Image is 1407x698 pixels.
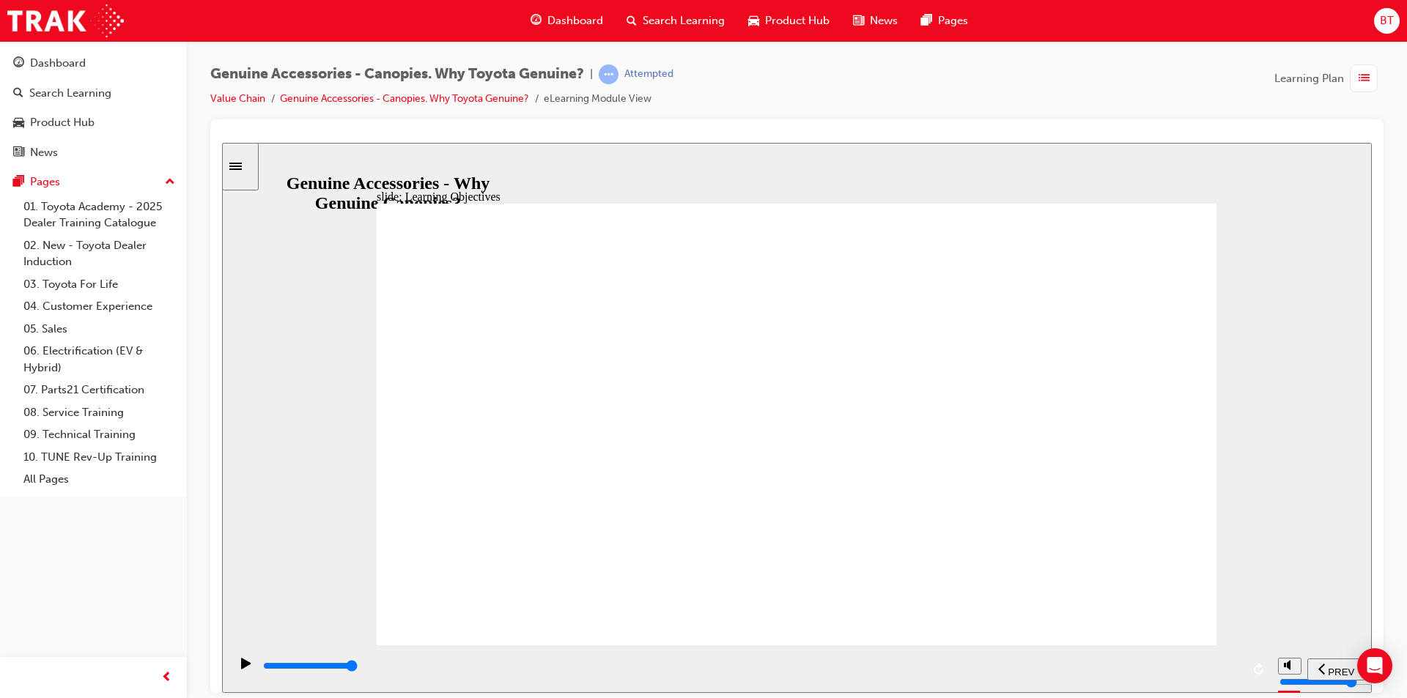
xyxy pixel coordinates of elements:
[1085,516,1143,538] button: previous
[18,468,181,491] a: All Pages
[18,446,181,469] a: 10. TUNE Rev-Up Training
[13,146,24,160] span: news-icon
[531,12,542,30] span: guage-icon
[870,12,898,29] span: News
[6,47,181,168] button: DashboardSearch LearningProduct HubNews
[30,55,86,72] div: Dashboard
[748,12,759,30] span: car-icon
[1057,533,1152,545] input: volume
[544,91,651,108] li: eLearning Module View
[853,12,864,30] span: news-icon
[615,6,736,36] a: search-iconSearch Learning
[6,168,181,196] button: Pages
[1106,524,1132,535] span: PREV
[18,423,181,446] a: 09. Technical Training
[13,87,23,100] span: search-icon
[1274,70,1344,87] span: Learning Plan
[1085,502,1143,550] nav: slide navigation
[841,6,909,36] a: news-iconNews
[1056,502,1078,550] div: misc controls
[7,4,124,37] img: Trak
[736,6,841,36] a: car-iconProduct Hub
[6,109,181,136] a: Product Hub
[7,514,32,539] button: play/pause
[210,66,584,83] span: Genuine Accessories - Canopies. Why Toyota Genuine?
[1359,70,1370,88] span: list-icon
[765,12,830,29] span: Product Hub
[590,66,593,83] span: |
[1274,64,1384,92] button: Learning Plan
[165,173,175,192] span: up-icon
[18,295,181,318] a: 04. Customer Experience
[41,517,136,529] input: slide progress
[18,318,181,341] a: 05. Sales
[7,502,1049,550] div: playback controls
[909,6,980,36] a: pages-iconPages
[18,196,181,234] a: 01. Toyota Academy - 2025 Dealer Training Catalogue
[921,12,932,30] span: pages-icon
[599,64,618,84] span: learningRecordVerb_ATTEMPT-icon
[161,669,172,687] span: prev-icon
[13,57,24,70] span: guage-icon
[6,50,181,77] a: Dashboard
[1027,516,1049,538] button: replay
[13,176,24,189] span: pages-icon
[280,92,529,105] a: Genuine Accessories - Canopies. Why Toyota Genuine?
[18,401,181,424] a: 08. Service Training
[624,67,673,81] div: Attempted
[29,85,111,102] div: Search Learning
[938,12,968,29] span: Pages
[519,6,615,36] a: guage-iconDashboard
[18,273,181,296] a: 03. Toyota For Life
[18,340,181,379] a: 06. Electrification (EV & Hybrid)
[30,174,60,190] div: Pages
[643,12,725,29] span: Search Learning
[1380,12,1394,29] span: BT
[210,92,265,105] a: Value Chain
[18,234,181,273] a: 02. New - Toyota Dealer Induction
[627,12,637,30] span: search-icon
[6,80,181,107] a: Search Learning
[18,379,181,401] a: 07. Parts21 Certification
[30,144,58,161] div: News
[30,114,95,131] div: Product Hub
[6,139,181,166] a: News
[547,12,603,29] span: Dashboard
[1357,648,1392,683] div: Open Intercom Messenger
[13,116,24,130] span: car-icon
[1374,8,1400,34] button: BT
[1056,515,1079,532] button: volume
